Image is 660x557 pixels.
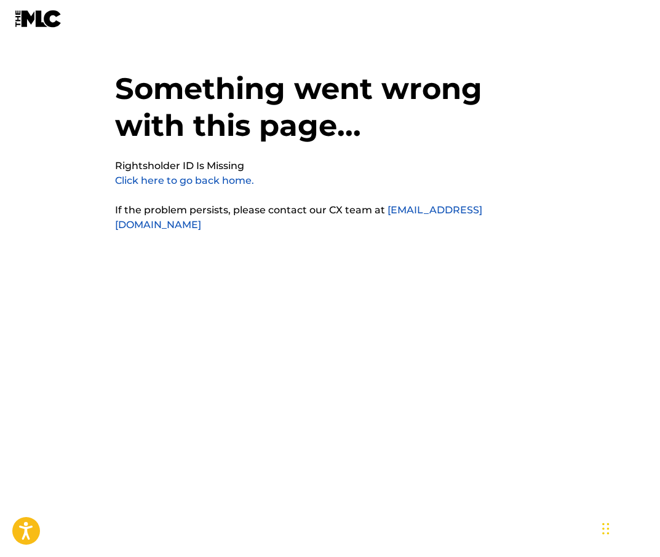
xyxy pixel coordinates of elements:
[115,159,244,173] pre: Rightsholder ID Is Missing
[115,70,546,159] h1: Something went wrong with this page...
[15,10,62,28] img: MLC Logo
[602,510,610,547] div: Drag
[115,175,254,186] a: Click here to go back home.
[626,366,660,465] iframe: Resource Center
[115,204,482,231] a: [EMAIL_ADDRESS][DOMAIN_NAME]
[115,203,546,232] p: If the problem persists, please contact our CX team at
[598,498,660,557] iframe: Chat Widget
